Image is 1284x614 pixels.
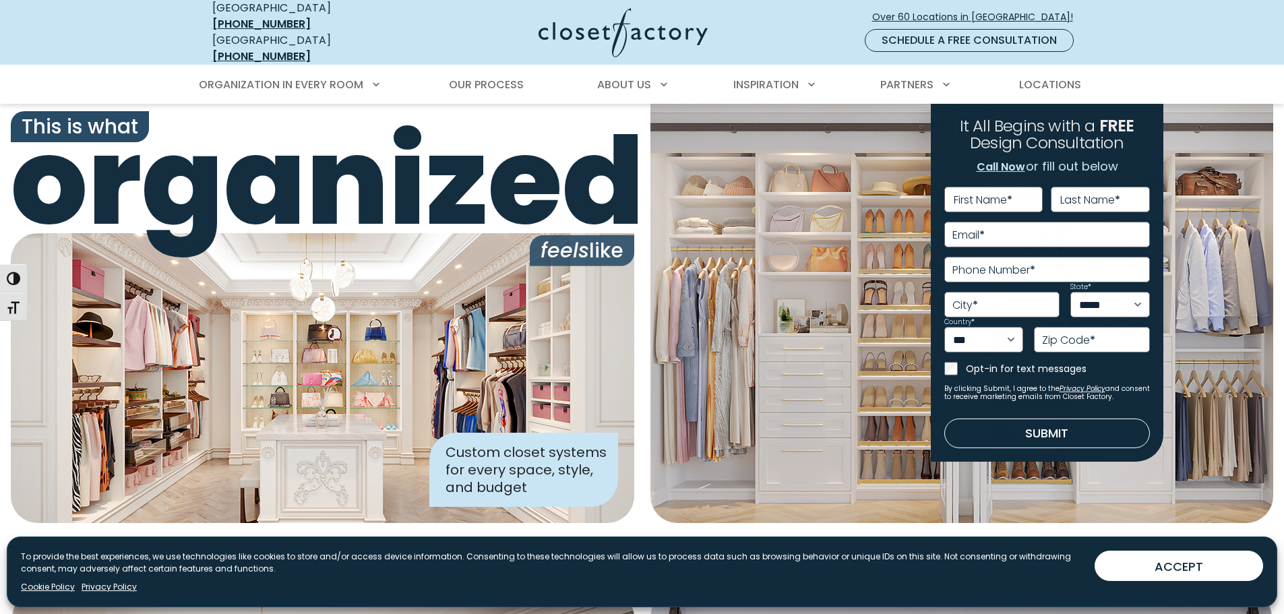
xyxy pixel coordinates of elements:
[212,49,311,64] a: [PHONE_NUMBER]
[429,433,618,507] div: Custom closet systems for every space, style, and budget
[199,77,363,92] span: Organization in Every Room
[212,16,311,32] a: [PHONE_NUMBER]
[21,581,75,593] a: Cookie Policy
[1095,551,1263,581] button: ACCEPT
[530,235,634,266] span: like
[11,121,634,243] span: organized
[212,32,408,65] div: [GEOGRAPHIC_DATA]
[597,77,651,92] span: About Us
[865,29,1074,52] a: Schedule a Free Consultation
[539,8,708,57] img: Closet Factory Logo
[1019,77,1081,92] span: Locations
[11,233,634,523] img: Closet Factory designed closet
[733,77,799,92] span: Inspiration
[872,10,1084,24] span: Over 60 Locations in [GEOGRAPHIC_DATA]!
[449,77,524,92] span: Our Process
[82,581,137,593] a: Privacy Policy
[541,235,589,264] i: feels
[21,551,1084,575] p: To provide the best experiences, we use technologies like cookies to store and/or access device i...
[872,5,1084,29] a: Over 60 Locations in [GEOGRAPHIC_DATA]!
[880,77,934,92] span: Partners
[189,66,1095,104] nav: Primary Menu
